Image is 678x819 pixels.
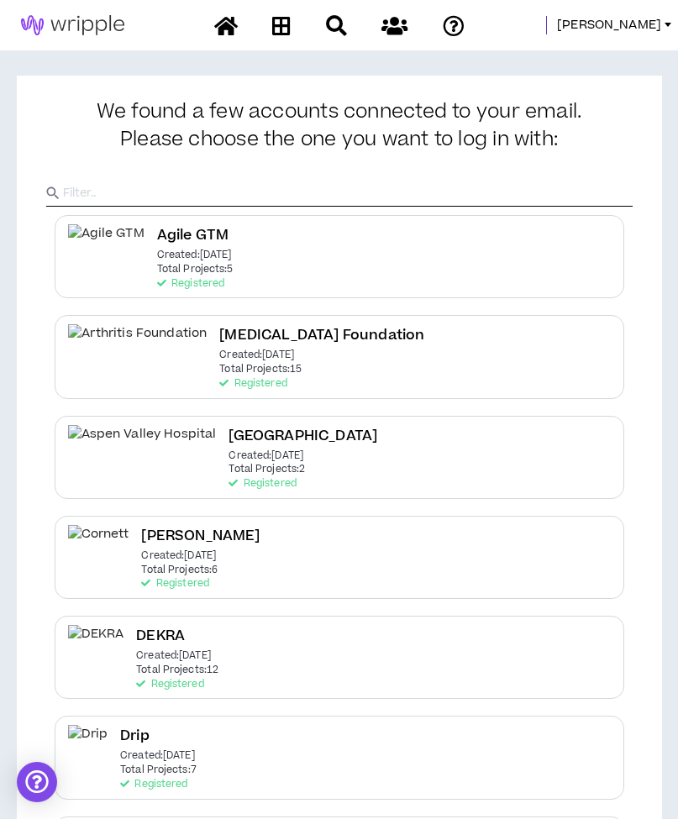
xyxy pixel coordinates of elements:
h2: Drip [120,725,150,748]
img: Aspen Valley Hospital [68,425,217,463]
h2: [PERSON_NAME] [141,525,260,548]
p: Registered [219,378,286,390]
img: Agile GTM [68,224,145,262]
p: Registered [141,578,208,590]
h3: We found a few accounts connected to your email. [46,101,633,151]
p: Registered [136,679,203,690]
p: Total Projects: 7 [120,764,197,776]
div: Open Intercom Messenger [17,762,57,802]
p: Registered [120,779,187,790]
p: Created: [DATE] [141,550,216,562]
p: Total Projects: 2 [229,464,305,475]
p: Created: [DATE] [157,249,232,261]
p: Total Projects: 12 [136,664,218,676]
h2: DEKRA [136,625,185,648]
p: Created: [DATE] [136,650,211,662]
input: Filter.. [63,181,633,206]
img: Drip [68,725,108,763]
img: Cornett [68,525,129,563]
h2: [GEOGRAPHIC_DATA] [229,425,377,448]
p: Created: [DATE] [229,450,303,462]
p: Total Projects: 6 [141,564,218,576]
p: Created: [DATE] [120,750,195,762]
span: Please choose the one you want to log in with: [120,129,558,152]
p: Registered [229,478,296,490]
p: Registered [157,278,224,290]
h2: Agile GTM [157,224,229,247]
h2: [MEDICAL_DATA] Foundation [219,324,424,347]
span: [PERSON_NAME] [557,16,661,34]
p: Total Projects: 15 [219,364,302,375]
p: Total Projects: 5 [157,264,234,276]
p: Created: [DATE] [219,349,294,361]
img: DEKRA [68,625,124,663]
img: Arthritis Foundation [68,324,208,362]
